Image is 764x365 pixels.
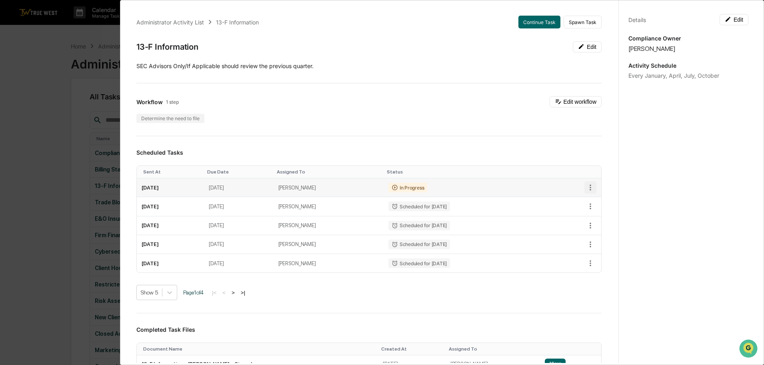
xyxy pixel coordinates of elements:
[738,339,760,360] iframe: Open customer support
[277,169,380,175] div: Toggle SortBy
[238,289,248,296] button: >|
[573,41,602,52] button: Edit
[183,289,204,296] span: Page 1 of 4
[5,113,54,127] a: 🔎Data Lookup
[143,169,201,175] div: Toggle SortBy
[136,326,602,333] h3: Completed Task Files
[518,16,560,28] button: Continue Task
[204,216,273,235] td: [DATE]
[210,289,219,296] button: |<
[216,19,259,26] div: 13-F Information
[143,346,375,352] div: Toggle SortBy
[381,346,442,352] div: Toggle SortBy
[628,45,748,52] div: [PERSON_NAME]
[388,202,450,211] div: Scheduled for [DATE]
[229,289,237,296] button: >
[8,17,146,30] p: How can we help?
[56,135,97,142] a: Powered byPylon
[136,42,198,52] div: 13-F Information
[166,99,179,105] span: 1 step
[137,235,204,254] td: [DATE]
[8,102,14,108] div: 🖐️
[136,149,602,156] h3: Scheduled Tasks
[564,16,602,28] button: Spawn Task
[388,258,450,268] div: Scheduled for [DATE]
[388,183,427,192] div: In Progress
[27,61,131,69] div: Start new chat
[136,19,204,26] div: Administrator Activity List
[207,169,270,175] div: Toggle SortBy
[66,101,99,109] span: Attestations
[204,254,273,272] td: [DATE]
[204,235,273,254] td: [DATE]
[137,254,204,272] td: [DATE]
[274,197,384,216] td: [PERSON_NAME]
[136,62,602,70] p: SEC Advisors Only/If Applicable should review the previous quarter.
[720,14,748,25] button: Edit
[274,216,384,235] td: [PERSON_NAME]
[55,98,102,112] a: 🗄️Attestations
[136,99,163,105] span: Workflow
[136,114,204,123] div: Determine the need to file
[449,346,537,352] div: Toggle SortBy
[274,254,384,272] td: [PERSON_NAME]
[8,117,14,123] div: 🔎
[204,178,273,197] td: [DATE]
[137,216,204,235] td: [DATE]
[387,169,547,175] div: Toggle SortBy
[628,35,748,42] p: Compliance Owner
[16,116,50,124] span: Data Lookup
[80,136,97,142] span: Pylon
[388,221,450,230] div: Scheduled for [DATE]
[274,178,384,197] td: [PERSON_NAME]
[5,98,55,112] a: 🖐️Preclearance
[388,240,450,249] div: Scheduled for [DATE]
[8,61,22,76] img: 1746055101610-c473b297-6a78-478c-a979-82029cc54cd1
[274,235,384,254] td: [PERSON_NAME]
[137,178,204,197] td: [DATE]
[27,69,101,76] div: We're available if you need us!
[628,16,646,23] div: Details
[137,197,204,216] td: [DATE]
[628,72,748,79] div: Every January, April, July, October
[546,346,598,352] div: Toggle SortBy
[220,289,228,296] button: <
[16,101,52,109] span: Preclearance
[550,96,602,107] button: Edit workflow
[204,197,273,216] td: [DATE]
[136,64,146,73] button: Start new chat
[58,102,64,108] div: 🗄️
[628,62,748,69] p: Activity Schedule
